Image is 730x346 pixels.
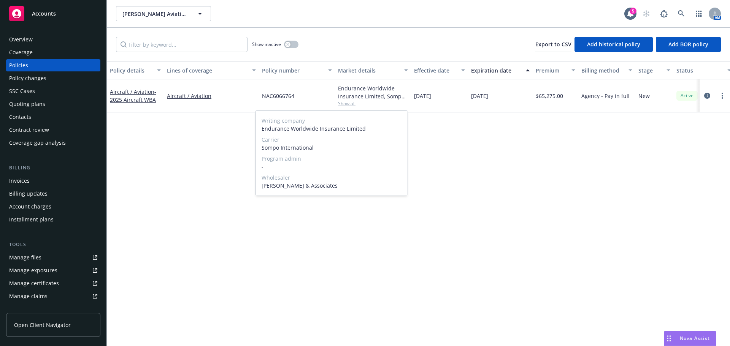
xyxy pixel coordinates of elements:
[680,335,710,341] span: Nova Assist
[656,37,721,52] button: Add BOR policy
[9,124,49,136] div: Contract review
[9,188,48,200] div: Billing updates
[664,331,674,346] div: Drag to move
[414,66,457,74] div: Effective date
[9,46,33,58] div: Coverage
[9,277,59,289] div: Manage certificates
[581,92,630,100] span: Agency - Pay in full
[6,124,100,136] a: Contract review
[414,92,431,100] span: [DATE]
[167,66,248,74] div: Lines of coverage
[630,8,636,14] div: 5
[252,41,281,47] span: Show inactive
[9,59,28,71] div: Policies
[6,3,100,24] a: Accounts
[574,37,653,52] button: Add historical policy
[674,6,689,21] a: Search
[9,85,35,97] div: SSC Cases
[6,277,100,289] a: Manage certificates
[656,6,671,21] a: Report a Bug
[535,37,571,52] button: Export to CSV
[691,6,706,21] a: Switch app
[638,92,650,100] span: New
[471,66,521,74] div: Expiration date
[335,61,411,79] button: Market details
[116,6,211,21] button: [PERSON_NAME] Aviation LLC
[639,6,654,21] a: Start snowing
[6,46,100,58] a: Coverage
[338,100,408,107] span: Show all
[262,92,294,100] span: NAC6066764
[6,188,100,200] a: Billing updates
[536,66,567,74] div: Premium
[262,174,401,182] span: Wholesaler
[581,66,624,74] div: Billing method
[262,66,324,74] div: Policy number
[164,61,259,79] button: Lines of coverage
[533,61,578,79] button: Premium
[6,164,100,172] div: Billing
[6,303,100,315] a: Manage BORs
[9,303,45,315] div: Manage BORs
[9,264,57,276] div: Manage exposures
[6,59,100,71] a: Policies
[262,125,401,133] span: Endurance Worldwide Insurance Limited
[262,136,401,144] span: Carrier
[9,33,33,46] div: Overview
[14,321,71,329] span: Open Client Navigator
[9,290,48,302] div: Manage claims
[535,41,571,48] span: Export to CSV
[6,213,100,226] a: Installment plans
[110,66,152,74] div: Policy details
[262,117,401,125] span: Writing company
[664,331,716,346] button: Nova Assist
[262,155,401,163] span: Program admin
[668,41,708,48] span: Add BOR policy
[338,66,400,74] div: Market details
[9,98,45,110] div: Quoting plans
[703,91,712,100] a: circleInformation
[338,84,408,100] div: Endurance Worldwide Insurance Limited, Sompo International, [PERSON_NAME] & Associates
[262,163,401,171] span: -
[635,61,673,79] button: Stage
[122,10,188,18] span: [PERSON_NAME] Aviation LLC
[6,241,100,248] div: Tools
[259,61,335,79] button: Policy number
[6,98,100,110] a: Quoting plans
[471,92,488,100] span: [DATE]
[6,264,100,276] a: Manage exposures
[9,72,46,84] div: Policy changes
[578,61,635,79] button: Billing method
[536,92,563,100] span: $65,275.00
[6,251,100,264] a: Manage files
[718,91,727,100] a: more
[110,88,156,103] a: Aircraft / Aviation
[107,61,164,79] button: Policy details
[6,137,100,149] a: Coverage gap analysis
[167,92,256,100] a: Aircraft / Aviation
[6,175,100,187] a: Invoices
[6,290,100,302] a: Manage claims
[6,85,100,97] a: SSC Cases
[411,61,468,79] button: Effective date
[6,201,100,213] a: Account charges
[9,213,54,226] div: Installment plans
[6,111,100,123] a: Contacts
[468,61,533,79] button: Expiration date
[9,251,41,264] div: Manage files
[9,111,31,123] div: Contacts
[32,11,56,17] span: Accounts
[9,137,66,149] div: Coverage gap analysis
[638,66,662,74] div: Stage
[6,72,100,84] a: Policy changes
[679,92,695,99] span: Active
[676,66,723,74] div: Status
[116,37,248,52] input: Filter by keyword...
[6,33,100,46] a: Overview
[262,144,401,152] span: Sompo International
[262,182,401,190] span: [PERSON_NAME] & Associates
[9,175,30,187] div: Invoices
[9,201,51,213] div: Account charges
[587,41,640,48] span: Add historical policy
